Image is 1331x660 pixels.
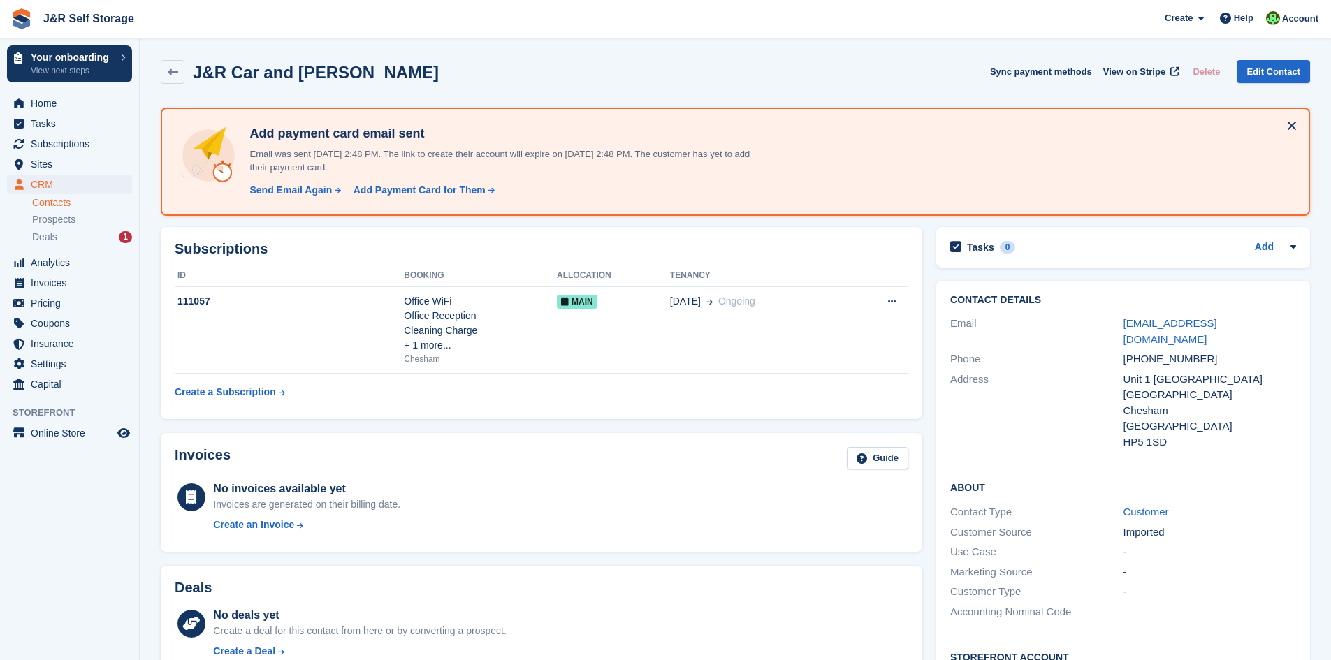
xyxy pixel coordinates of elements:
span: Create [1165,11,1193,25]
h2: Invoices [175,447,231,470]
a: menu [7,175,132,194]
span: Settings [31,354,115,374]
div: Contact Type [950,504,1123,520]
h2: Contact Details [950,295,1296,306]
div: Add Payment Card for Them [354,183,486,198]
div: Office WiFi Office Reception Cleaning Charge + 1 more... [404,294,557,353]
div: HP5 1SD [1123,434,1296,450]
img: Steve Pollicott [1266,11,1280,25]
a: Create an Invoice [213,518,400,532]
span: CRM [31,175,115,194]
h2: Subscriptions [175,241,908,257]
a: Add [1255,240,1274,256]
a: J&R Self Storage [38,7,140,30]
button: Sync payment methods [990,60,1092,83]
span: Prospects [32,213,75,226]
a: menu [7,293,132,313]
div: [PHONE_NUMBER] [1123,351,1296,367]
div: Email [950,316,1123,347]
a: Guide [847,447,908,470]
button: Delete [1187,60,1225,83]
div: Unit 1 [GEOGRAPHIC_DATA] [1123,372,1296,388]
a: menu [7,94,132,113]
span: View on Stripe [1103,65,1165,79]
div: Create a deal for this contact from here or by converting a prospect. [213,624,506,638]
div: 1 [119,231,132,243]
h4: Add payment card email sent [244,126,768,142]
a: Preview store [115,425,132,441]
a: Create a Deal [213,644,506,659]
img: add-payment-card-4dbda4983b697a7845d177d07a5d71e8a16f1ec00487972de202a45f1e8132f5.svg [179,126,238,185]
a: [EMAIL_ADDRESS][DOMAIN_NAME] [1123,317,1217,345]
span: Account [1282,12,1318,26]
a: Contacts [32,196,132,210]
a: menu [7,334,132,353]
span: Ongoing [718,295,755,307]
a: Your onboarding View next steps [7,45,132,82]
div: - [1123,564,1296,580]
h2: About [950,480,1296,494]
div: - [1123,584,1296,600]
a: Customer [1123,506,1169,518]
div: Create a Subscription [175,385,276,399]
div: Marketing Source [950,564,1123,580]
span: Insurance [31,334,115,353]
div: Chesham [1123,403,1296,419]
a: menu [7,253,132,272]
h2: Tasks [967,241,994,254]
div: Create a Deal [213,644,275,659]
a: Prospects [32,212,132,227]
span: Analytics [31,253,115,272]
span: Coupons [31,314,115,333]
div: Address [950,372,1123,450]
a: menu [7,114,132,133]
a: Add Payment Card for Them [348,183,496,198]
img: stora-icon-8386f47178a22dfd0bd8f6a31ec36ba5ce8667c1dd55bd0f319d3a0aa187defe.svg [11,8,32,29]
span: Storefront [13,406,139,420]
div: 0 [1000,241,1016,254]
span: Tasks [31,114,115,133]
div: No invoices available yet [213,481,400,497]
a: menu [7,423,132,443]
div: Send Email Again [249,183,332,198]
p: Your onboarding [31,52,114,62]
th: Booking [404,265,557,287]
a: Edit Contact [1237,60,1310,83]
div: Accounting Nominal Code [950,604,1123,620]
span: Pricing [31,293,115,313]
a: Deals 1 [32,230,132,244]
a: menu [7,374,132,394]
div: Use Case [950,544,1123,560]
span: [DATE] [670,294,701,309]
h2: J&R Car and [PERSON_NAME] [193,63,439,82]
div: Customer Type [950,584,1123,600]
a: menu [7,273,132,293]
div: - [1123,544,1296,560]
th: ID [175,265,404,287]
span: Online Store [31,423,115,443]
a: menu [7,314,132,333]
div: Invoices are generated on their billing date. [213,497,400,512]
span: Main [557,295,597,309]
div: No deals yet [213,607,506,624]
span: Deals [32,230,57,244]
span: Invoices [31,273,115,293]
a: View on Stripe [1098,60,1182,83]
div: 111057 [175,294,404,309]
span: Capital [31,374,115,394]
span: Sites [31,154,115,174]
div: Customer Source [950,525,1123,541]
h2: Deals [175,580,212,596]
p: View next steps [31,64,114,77]
a: Create a Subscription [175,379,285,405]
span: Help [1234,11,1253,25]
a: menu [7,154,132,174]
span: Home [31,94,115,113]
div: [GEOGRAPHIC_DATA] [1123,418,1296,434]
a: menu [7,134,132,154]
div: [GEOGRAPHIC_DATA] [1123,387,1296,403]
th: Tenancy [670,265,848,287]
p: Email was sent [DATE] 2:48 PM. The link to create their account will expire on [DATE] 2:48 PM. Th... [244,147,768,175]
div: Imported [1123,525,1296,541]
div: Create an Invoice [213,518,294,532]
